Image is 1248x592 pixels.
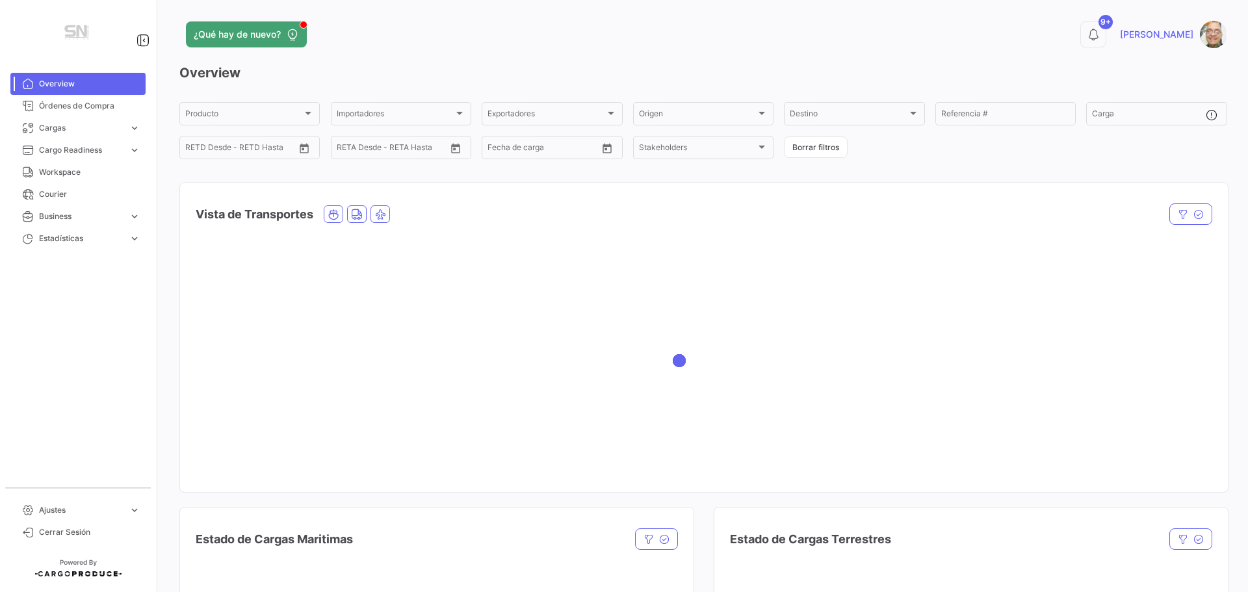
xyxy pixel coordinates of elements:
span: Stakeholders [639,145,756,154]
a: Órdenes de Compra [10,95,146,117]
a: Workspace [10,161,146,183]
span: Cargo Readiness [39,144,123,156]
span: Cargas [39,122,123,134]
span: Estadísticas [39,233,123,244]
input: Hasta [218,145,270,154]
button: Open calendar [294,138,314,158]
input: Hasta [520,145,572,154]
h3: Overview [179,64,1227,82]
span: expand_more [129,144,140,156]
span: Importadores [337,111,454,120]
img: Captura.PNG [1200,21,1227,48]
button: Open calendar [597,138,617,158]
span: Overview [39,78,140,90]
button: Land [348,206,366,222]
img: Manufactura+Logo.png [45,16,110,52]
span: expand_more [129,211,140,222]
a: Overview [10,73,146,95]
span: Courier [39,188,140,200]
span: Órdenes de Compra [39,100,140,112]
span: expand_more [129,122,140,134]
span: Workspace [39,166,140,178]
button: ¿Qué hay de nuevo? [186,21,307,47]
span: expand_more [129,233,140,244]
button: Open calendar [446,138,465,158]
h4: Estado de Cargas Terrestres [730,530,891,548]
a: Courier [10,183,146,205]
input: Desde [185,145,209,154]
span: Cerrar Sesión [39,526,140,538]
button: Borrar filtros [784,136,848,158]
span: Origen [639,111,756,120]
span: [PERSON_NAME] [1120,28,1193,41]
span: ¿Qué hay de nuevo? [194,28,281,41]
span: Ajustes [39,504,123,516]
span: Business [39,211,123,222]
span: Destino [790,111,907,120]
input: Desde [337,145,360,154]
input: Hasta [369,145,421,154]
h4: Estado de Cargas Maritimas [196,530,353,548]
span: Exportadores [487,111,604,120]
span: Producto [185,111,302,120]
h4: Vista de Transportes [196,205,313,224]
input: Desde [487,145,511,154]
button: Ocean [324,206,343,222]
button: Air [371,206,389,222]
span: expand_more [129,504,140,516]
